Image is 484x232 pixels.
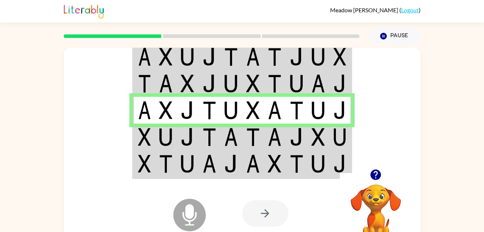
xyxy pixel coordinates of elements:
img: x [138,128,151,146]
img: j [333,155,346,173]
img: t [290,155,303,173]
img: x [159,101,173,119]
img: t [268,74,281,93]
img: a [138,48,151,66]
img: j [333,101,346,119]
img: u [224,101,238,119]
img: t [159,155,173,173]
img: u [333,128,346,146]
img: u [290,74,303,93]
img: j [224,155,238,173]
img: a [311,74,325,93]
img: a [246,155,260,173]
img: x [246,74,260,93]
img: u [181,48,194,66]
img: j [290,48,303,66]
img: x [333,48,346,66]
img: a [203,155,216,173]
img: a [138,101,151,119]
img: t [203,128,216,146]
button: Pause [368,28,421,44]
img: a [268,101,281,119]
img: t [138,74,151,93]
img: x [246,101,260,119]
img: t [246,128,260,146]
img: u [311,48,325,66]
img: x [181,74,194,93]
img: u [311,101,325,119]
img: u [181,155,194,173]
img: u [224,74,238,93]
a: Logout [401,7,419,13]
div: ( ) [330,7,421,13]
img: j [203,74,216,93]
img: x [311,128,325,146]
img: t [290,101,303,119]
img: t [224,48,238,66]
img: Literably [64,3,104,19]
img: x [268,155,281,173]
img: a [268,128,281,146]
img: x [138,155,151,173]
span: Meadow [PERSON_NAME] [330,7,399,13]
img: a [224,128,238,146]
img: u [311,155,325,173]
img: t [203,101,216,119]
img: a [246,48,260,66]
img: j [203,48,216,66]
img: u [159,128,173,146]
img: j [181,128,194,146]
img: j [333,74,346,93]
img: j [181,101,194,119]
img: x [159,48,173,66]
img: j [290,128,303,146]
img: a [159,74,173,93]
img: t [268,48,281,66]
